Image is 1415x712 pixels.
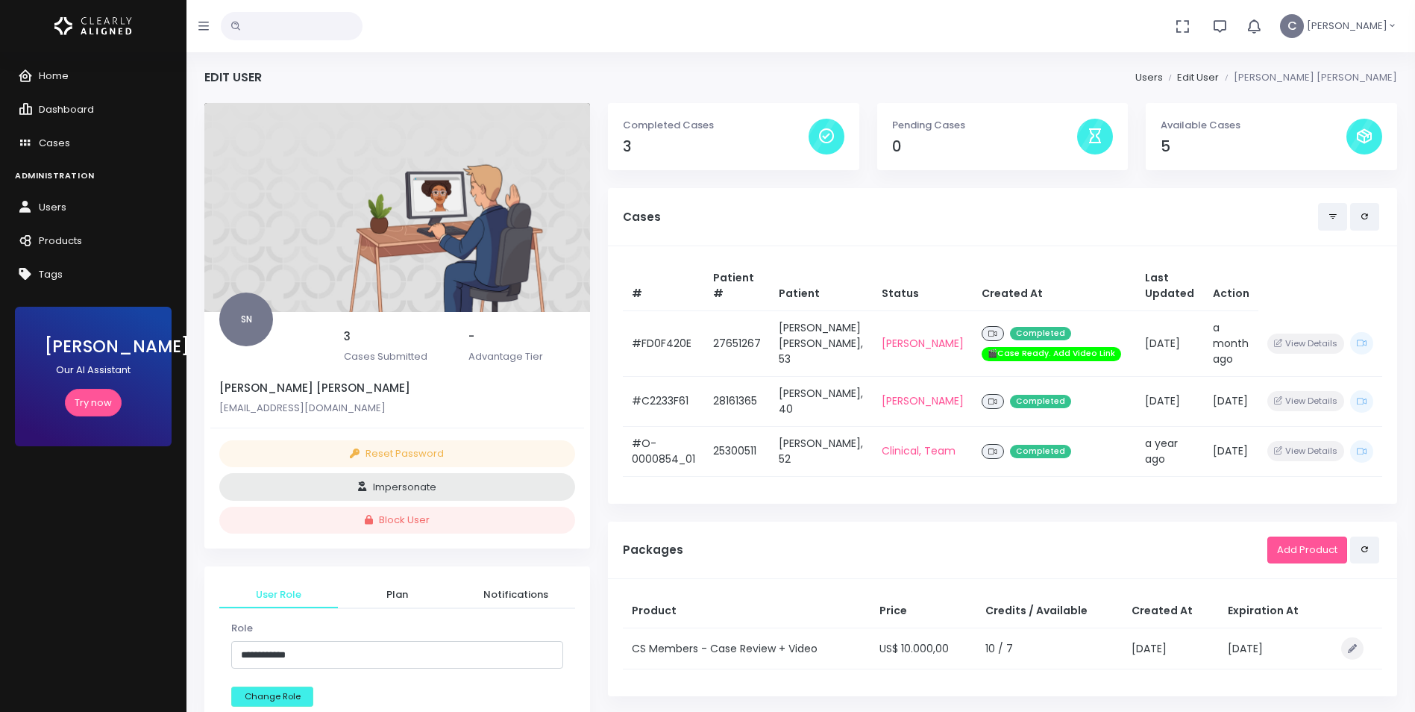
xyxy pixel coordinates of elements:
[623,118,809,133] p: Completed Cases
[982,347,1121,361] span: 🎬Case Ready. Add Video Link
[1177,70,1219,84] a: Edit User
[1204,426,1258,476] td: [DATE]
[1136,426,1203,476] td: a year ago
[219,440,575,468] button: Reset Password
[1123,594,1219,628] th: Created At
[54,10,132,42] img: Logo Horizontal
[39,267,63,281] span: Tags
[882,393,964,408] a: [PERSON_NAME]
[350,587,445,602] span: Plan
[623,426,704,476] td: #O-0000854_01
[1219,628,1327,669] td: [DATE]
[1204,310,1258,376] td: a month ago
[1307,19,1387,34] span: [PERSON_NAME]
[1204,376,1258,426] td: [DATE]
[623,543,1267,557] h5: Packages
[1161,118,1346,133] p: Available Cases
[39,69,69,83] span: Home
[882,443,956,458] a: Clinical, Team
[39,102,94,116] span: Dashboard
[892,118,1078,133] p: Pending Cases
[344,349,451,364] p: Cases Submitted
[770,310,873,376] td: [PERSON_NAME] [PERSON_NAME], 53
[204,70,262,84] h4: Edit User
[1267,441,1344,461] button: View Details
[892,138,1078,155] h4: 0
[1204,261,1258,311] th: Action
[623,310,704,376] td: #FD0F420E
[468,330,575,343] h5: -
[344,330,451,343] h5: 3
[65,389,122,416] a: Try now
[770,376,873,426] td: [PERSON_NAME], 40
[1136,310,1203,376] td: [DATE]
[976,628,1123,669] td: 10 / 7
[1267,391,1344,411] button: View Details
[1219,594,1327,628] th: Expiration At
[704,261,770,311] th: Patient #
[39,234,82,248] span: Products
[623,376,704,426] td: #C2233F61
[219,401,575,416] p: [EMAIL_ADDRESS][DOMAIN_NAME]
[219,507,575,534] button: Block User
[1267,334,1344,354] button: View Details
[1123,628,1219,669] td: [DATE]
[873,261,973,311] th: Status
[623,261,704,311] th: #
[704,426,770,476] td: 25300511
[623,138,809,155] h4: 3
[870,628,976,669] td: US$ 10.000,00
[704,376,770,426] td: 28161365
[231,687,313,707] button: Change Role
[623,210,1318,224] h5: Cases
[468,587,563,602] span: Notifications
[1161,138,1346,155] h4: 5
[219,473,575,501] button: Impersonate
[45,363,142,378] p: Our AI Assistant
[1010,445,1071,459] span: Completed
[39,136,70,150] span: Cases
[976,594,1123,628] th: Credits / Available
[468,349,575,364] p: Advantage Tier
[1136,261,1203,311] th: Last Updated
[231,587,326,602] span: User Role
[973,261,1137,311] th: Created At
[1010,395,1071,409] span: Completed
[1280,14,1304,38] span: C
[45,337,142,357] h3: [PERSON_NAME]
[623,594,870,628] th: Product
[770,261,873,311] th: Patient
[1010,327,1071,341] span: Completed
[870,594,976,628] th: Price
[623,628,870,669] td: CS Members - Case Review + Video
[1219,70,1397,85] li: [PERSON_NAME] [PERSON_NAME]
[1136,376,1203,426] td: [DATE]
[219,381,575,395] h5: [PERSON_NAME] [PERSON_NAME]
[1267,537,1347,564] a: Add Product
[770,426,873,476] td: [PERSON_NAME], 52
[39,200,66,214] span: Users
[704,310,770,376] td: 27651267
[231,621,253,636] label: Role
[1135,70,1163,84] a: Users
[882,336,964,351] a: [PERSON_NAME]
[219,293,273,346] span: SN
